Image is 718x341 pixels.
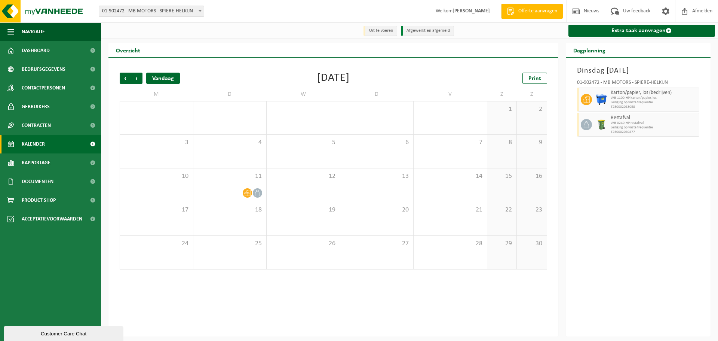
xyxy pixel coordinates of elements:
span: 9 [521,138,543,147]
span: 7 [417,138,483,147]
span: 13 [344,172,410,180]
span: 16 [521,172,543,180]
span: 1 [491,105,513,113]
div: Vandaag [146,73,180,84]
span: Contactpersonen [22,79,65,97]
span: Volgende [131,73,142,84]
span: 23 [521,206,543,214]
span: 10 [124,172,189,180]
span: 5 [270,138,336,147]
h3: Dinsdag [DATE] [577,65,700,76]
span: 26 [270,240,336,248]
span: Acceptatievoorwaarden [22,210,82,228]
span: 15 [491,172,513,180]
td: V [414,88,487,101]
span: WB-0240-HP restafval [611,121,697,125]
a: Print [522,73,547,84]
span: 8 [491,138,513,147]
span: 17 [124,206,189,214]
img: WB-1100-HPE-BE-01 [596,94,607,105]
span: 30 [521,240,543,248]
span: 22 [491,206,513,214]
span: Navigatie [22,22,45,41]
li: Afgewerkt en afgemeld [401,26,454,36]
span: Lediging op vaste frequentie [611,125,697,130]
div: [DATE] [317,73,350,84]
span: 27 [344,240,410,248]
span: Kalender [22,135,45,153]
span: Restafval [611,115,697,121]
span: 4 [197,138,263,147]
span: Gebruikers [22,97,50,116]
span: Product Shop [22,191,56,210]
span: 2 [521,105,543,113]
span: 14 [417,172,483,180]
iframe: chat widget [4,325,125,341]
span: 24 [124,240,189,248]
span: Bedrijfsgegevens [22,60,65,79]
span: 01-902472 - MB MOTORS - SPIERE-HELKIJN [99,6,204,16]
div: 01-902472 - MB MOTORS - SPIERE-HELKIJN [577,80,700,88]
td: D [193,88,267,101]
h2: Overzicht [108,43,148,57]
a: Extra taak aanvragen [568,25,715,37]
strong: [PERSON_NAME] [452,8,490,14]
span: 11 [197,172,263,180]
span: 01-902472 - MB MOTORS - SPIERE-HELKIJN [99,6,204,17]
span: Print [528,76,541,82]
span: 3 [124,138,189,147]
td: W [267,88,340,101]
span: Lediging op vaste frequentie [611,100,697,105]
span: T250002080877 [611,130,697,134]
h2: Dagplanning [566,43,613,57]
span: T250002083058 [611,105,697,109]
span: 28 [417,240,483,248]
li: Uit te voeren [363,26,397,36]
span: 20 [344,206,410,214]
span: Dashboard [22,41,50,60]
span: Rapportage [22,153,50,172]
span: 12 [270,172,336,180]
span: Offerte aanvragen [516,7,559,15]
span: WB-1100-HP karton/papier, los [611,96,697,100]
span: 25 [197,240,263,248]
span: 6 [344,138,410,147]
a: Offerte aanvragen [501,4,563,19]
span: Contracten [22,116,51,135]
span: Vorige [120,73,131,84]
span: 21 [417,206,483,214]
td: Z [517,88,547,101]
span: 19 [270,206,336,214]
img: WB-0240-HPE-GN-50 [596,119,607,130]
span: Documenten [22,172,53,191]
span: 29 [491,240,513,248]
span: 18 [197,206,263,214]
span: Karton/papier, los (bedrijven) [611,90,697,96]
td: D [340,88,414,101]
td: M [120,88,193,101]
td: Z [487,88,517,101]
